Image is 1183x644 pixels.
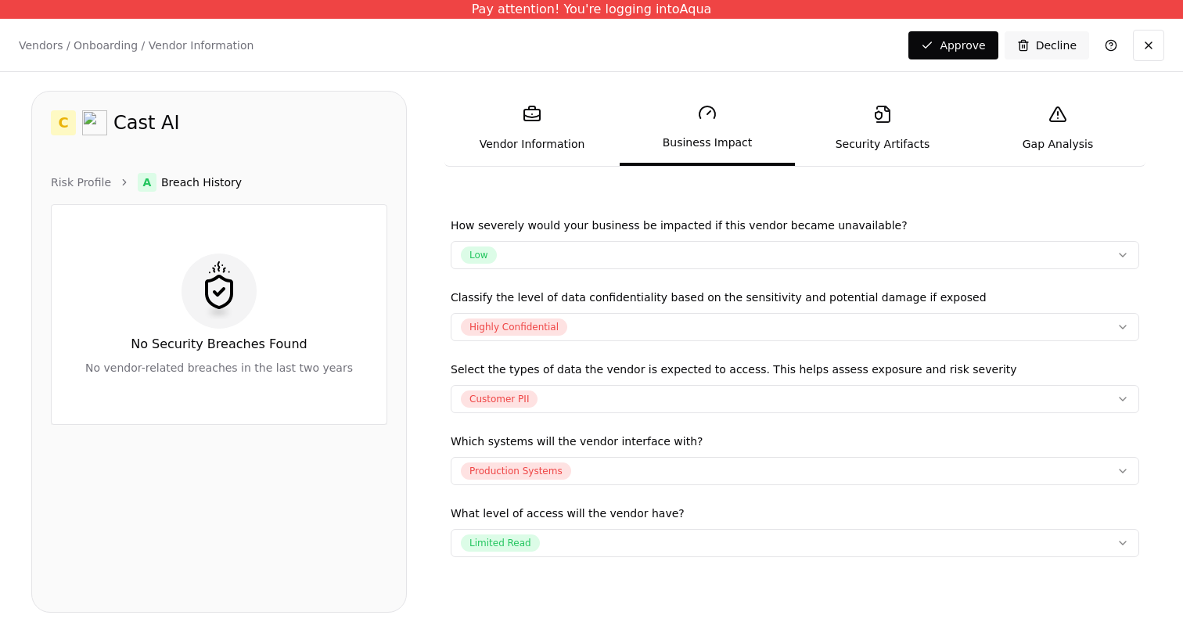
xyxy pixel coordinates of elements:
[620,91,795,166] a: Business Impact
[451,529,1139,557] button: Limited Read
[451,313,1139,341] button: Highly Confidential
[82,110,107,135] img: Cast AI
[451,507,685,520] label: What level of access will the vendor have?
[461,462,571,480] div: Production Systems
[113,110,180,135] div: Cast AI
[451,291,987,304] label: Classify the level of data confidentiality based on the sensitivity and potential damage if exposed
[461,318,567,336] div: Highly Confidential
[795,92,970,164] a: Security Artifacts
[908,31,998,59] button: Approve
[451,435,703,448] label: Which systems will the vendor interface with?
[51,173,387,192] nav: breadcrumb
[444,92,620,164] a: Vendor Information
[451,219,908,232] label: How severely would your business be impacted if this vendor became unavailable?
[461,246,497,264] div: Low
[970,92,1145,164] a: Gap Analysis
[85,360,353,376] div: No vendor-related breaches in the last two years
[1005,31,1089,59] button: Decline
[451,241,1139,269] button: Low
[461,390,538,408] div: Customer PII
[451,363,1017,376] label: Select the types of data the vendor is expected to access. This helps assess exposure and risk se...
[461,534,540,552] div: Limited Read
[131,335,307,354] div: No Security Breaches Found
[451,385,1139,413] button: Customer PII
[161,174,242,190] span: Breach History
[451,457,1139,485] button: Production Systems
[138,173,156,192] div: A
[51,110,76,135] div: C
[19,38,253,53] p: Vendors / Onboarding / Vendor Information
[51,174,111,190] a: Risk Profile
